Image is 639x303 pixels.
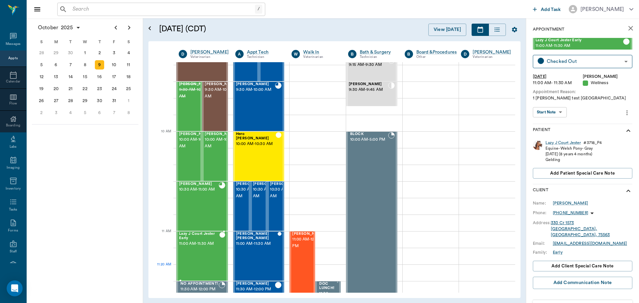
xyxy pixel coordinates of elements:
[124,72,133,81] div: Saturday, October 18, 2025
[233,231,285,281] div: CHECKED_OUT, 11:00 AM - 11:30 AM
[179,86,212,100] span: 9:30 AM - 10:00 AM
[37,84,46,93] div: Sunday, October 19, 2025
[66,108,75,117] div: Tuesday, November 4, 2025
[535,38,623,43] span: Lazy J Court Jester Early
[205,132,238,136] span: [PERSON_NAME]
[537,108,556,116] div: Start Note
[9,207,17,212] div: Tasks
[81,108,90,117] div: Wednesday, November 5, 2025
[533,89,632,95] div: Appointment Reason:
[179,186,219,193] span: 10:30 AM - 11:00 AM
[109,21,122,34] button: Previous page
[533,140,543,150] img: Profile Image
[8,56,18,61] div: Appts
[233,181,250,231] div: READY_TO_CHECKOUT, 10:30 AM - 11:00 AM
[236,86,275,93] span: 9:30 AM - 10:00 AM
[416,49,457,56] a: Board &Procedures
[7,165,20,170] div: Imaging
[81,72,90,81] div: Wednesday, October 15, 2025
[179,240,219,247] span: 11:00 AM - 11:30 AM
[350,136,388,143] span: 10:00 AM - 5:00 PM
[360,49,395,56] div: Bath & Surgery
[109,72,119,81] div: Friday, October 17, 2025
[236,132,276,141] span: Hero [PERSON_NAME]
[107,37,121,47] div: F
[205,136,238,150] span: 10:00 AM - 10:30 AM
[551,262,614,270] span: Add client Special Care Note
[49,37,64,47] div: M
[60,23,74,32] span: 2025
[190,49,229,56] div: [PERSON_NAME]
[253,182,286,186] span: [PERSON_NAME]
[179,232,219,240] span: Lazy J Court Jester Early
[78,37,93,47] div: W
[533,249,553,255] div: Family:
[124,48,133,58] div: Saturday, October 4, 2025
[533,168,632,179] button: Add patient Special Care Note
[159,24,315,34] h5: [DATE] (CDT)
[550,170,615,177] span: Add patient Special Care Note
[292,232,325,236] span: [PERSON_NAME]
[66,60,75,70] div: Tuesday, October 7, 2025
[533,220,551,226] div: Address:
[34,37,49,47] div: S
[179,132,212,136] span: [PERSON_NAME]
[551,221,610,237] a: 330 Cr 1573[GEOGRAPHIC_DATA], [GEOGRAPHIC_DATA], 75563
[236,282,275,286] span: [PERSON_NAME]
[51,108,61,117] div: Monday, November 3, 2025
[349,86,388,93] span: 9:30 AM - 9:45 AM
[37,96,46,105] div: Sunday, October 26, 2025
[533,261,632,271] button: Add client Special Care Note
[624,187,632,195] svg: show more
[533,127,550,135] p: Patient
[233,131,285,181] div: CHECKED_OUT, 10:00 AM - 10:30 AM
[270,182,303,186] span: [PERSON_NAME]
[70,5,255,14] input: Search
[236,141,276,147] span: 10:00 AM - 10:30 AM
[547,58,622,65] div: Checked Out
[190,54,229,60] div: Veterinarian
[292,50,300,58] div: W
[121,37,136,47] div: S
[66,96,75,105] div: Tuesday, October 28, 2025
[179,182,219,186] span: [PERSON_NAME]
[81,60,90,70] div: Wednesday, October 8, 2025
[176,81,202,131] div: CANCELED, 9:30 AM - 10:00 AM
[180,282,219,286] span: NO APPOINTMENT!
[533,26,564,33] p: Appointment
[51,48,61,58] div: Monday, September 29, 2025
[303,49,338,56] div: Walk In
[349,82,388,86] span: [PERSON_NAME]
[250,181,267,231] div: READY_TO_CHECKOUT, 10:30 AM - 11:00 AM
[66,48,75,58] div: Tuesday, September 30, 2025
[37,60,46,70] div: Sunday, October 5, 2025
[253,186,286,200] span: 10:30 AM - 11:00 AM
[202,131,228,181] div: CHECKED_OUT, 10:00 AM - 10:30 AM
[124,84,133,93] div: Saturday, October 25, 2025
[81,48,90,58] div: Wednesday, October 1, 2025
[545,146,602,151] div: Equine - Welsh Pony - Gray
[109,108,119,117] div: Friday, November 7, 2025
[533,95,632,101] div: 1 [PERSON_NAME] test [GEOGRAPHIC_DATA]
[292,236,325,249] span: 11:00 AM - 12:00 PM
[247,49,282,56] div: Appt Tech
[37,48,46,58] div: Sunday, September 28, 2025
[6,186,21,191] div: Inventory
[37,108,46,117] div: Sunday, November 2, 2025
[473,54,511,60] div: Veterinarian
[154,228,171,244] div: 11 AM
[533,200,553,206] div: Name:
[545,151,602,157] div: [DATE] (8 years 4 months)
[530,3,563,15] button: Add Task
[533,240,553,246] div: Email:
[236,240,278,247] span: 11:00 AM - 11:30 AM
[553,200,588,206] a: [PERSON_NAME]
[255,5,262,14] div: /
[533,187,548,195] p: Client
[154,128,171,145] div: 10 AM
[405,50,413,58] div: B
[31,3,44,16] button: Close drawer
[553,210,588,216] p: [PHONE_NUMBER]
